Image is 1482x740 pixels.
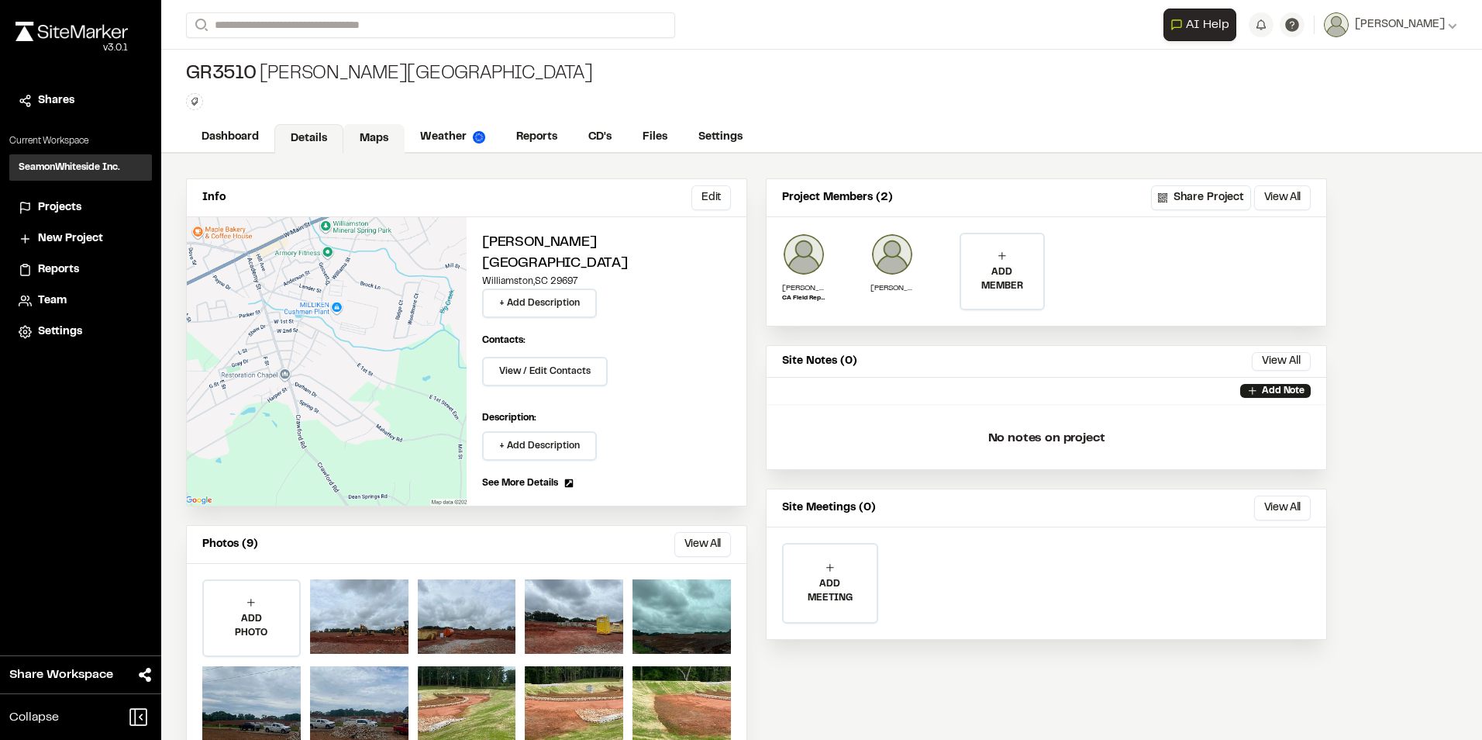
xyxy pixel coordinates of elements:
span: Collapse [9,708,59,727]
p: Current Workspace [9,134,152,148]
a: Details [274,124,343,154]
span: GR3510 [186,62,257,87]
img: User [1324,12,1349,37]
button: Open AI Assistant [1163,9,1236,41]
p: ADD PHOTO [204,612,299,640]
a: CD's [573,123,627,152]
a: Files [627,123,683,152]
p: Add Note [1262,384,1305,398]
button: Edit Tags [186,93,203,110]
a: Projects [19,199,143,216]
p: Info [202,189,226,206]
button: Edit [691,185,731,210]
p: Contacts: [482,334,526,348]
a: Reports [501,123,573,152]
p: ADD MEMBER [961,265,1043,293]
img: Katlyn Thomasson [782,233,825,276]
a: Team [19,292,143,309]
h3: SeamonWhiteside Inc. [19,161,120,175]
span: Settings [38,323,82,341]
button: View All [1254,496,1311,520]
img: precipai.png [473,131,485,144]
div: [PERSON_NAME][GEOGRAPHIC_DATA] [186,62,592,87]
p: [PERSON_NAME] [782,282,825,294]
a: Dashboard [186,123,274,152]
p: Project Members (2) [782,189,893,206]
button: Search [186,12,214,38]
p: [PERSON_NAME] [870,282,914,294]
p: Description: [482,411,731,425]
button: View All [1252,352,1311,371]
a: New Project [19,230,143,247]
p: Williamston , SC 29697 [482,275,731,289]
span: Share Workspace [9,666,113,684]
span: Shares [38,92,74,109]
button: Share Project [1151,185,1251,210]
h2: [PERSON_NAME][GEOGRAPHIC_DATA] [482,233,731,275]
button: View All [1254,185,1311,210]
span: Team [38,292,67,309]
button: View All [674,532,731,557]
button: + Add Description [482,431,597,461]
span: Projects [38,199,81,216]
span: [PERSON_NAME] [1355,16,1445,33]
div: Open AI Assistant [1163,9,1242,41]
span: AI Help [1186,16,1229,34]
img: rebrand.png [16,22,128,41]
p: CA Field Representative [782,294,825,303]
span: Reports [38,261,79,278]
a: Settings [19,323,143,341]
button: View / Edit Contacts [482,357,608,386]
span: See More Details [482,476,558,490]
a: Settings [683,123,758,152]
div: Oh geez...please don't... [16,41,128,55]
p: Site Notes (0) [782,353,857,370]
img: Raphael Betit [870,233,914,276]
p: Photos (9) [202,536,258,553]
button: [PERSON_NAME] [1324,12,1457,37]
button: + Add Description [482,289,597,318]
p: ADD MEETING [784,577,877,605]
span: New Project [38,230,103,247]
p: Site Meetings (0) [782,500,876,517]
a: Reports [19,261,143,278]
a: Weather [405,123,501,152]
a: Shares [19,92,143,109]
a: Maps [343,124,405,154]
p: No notes on project [779,413,1314,463]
